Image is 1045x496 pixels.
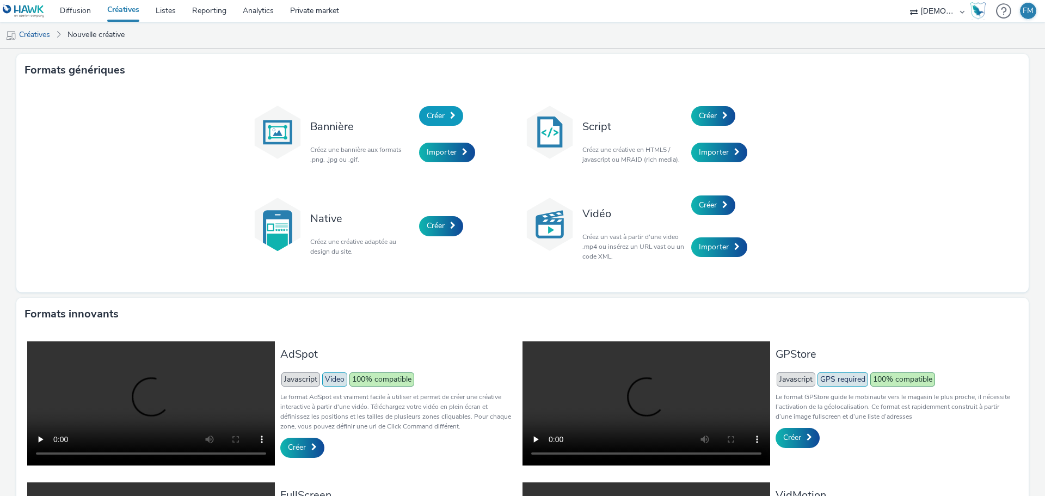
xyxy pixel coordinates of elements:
[817,372,868,387] span: GPS required
[24,306,119,322] h3: Formats innovants
[691,237,747,257] a: Importer
[970,2,986,20] img: Hawk Academy
[691,195,735,215] a: Créer
[419,216,463,236] a: Créer
[427,221,445,231] span: Créer
[783,432,801,443] span: Créer
[777,372,815,387] span: Javascript
[699,200,717,210] span: Créer
[522,197,577,252] img: video.svg
[288,442,306,452] span: Créer
[62,22,130,48] a: Nouvelle créative
[582,119,686,134] h3: Script
[250,105,305,160] img: banner.svg
[419,106,463,126] a: Créer
[281,372,320,387] span: Javascript
[280,392,517,431] p: Le format AdSpot est vraiment facile à utiliser et permet de créer une créative interactive à par...
[427,111,445,121] span: Créer
[699,147,729,157] span: Importer
[280,347,517,362] h3: AdSpot
[310,119,414,134] h3: Bannière
[776,347,1012,362] h3: GPStore
[522,105,577,160] img: code.svg
[699,111,717,121] span: Créer
[582,232,686,261] p: Créez un vast à partir d'une video .mp4 ou insérez un URL vast ou un code XML.
[582,145,686,164] p: Créez une créative en HTML5 / javascript ou MRAID (rich media).
[427,147,457,157] span: Importer
[870,372,935,387] span: 100% compatible
[310,211,414,226] h3: Native
[1023,3,1034,19] div: FM
[280,438,324,457] a: Créer
[970,2,991,20] a: Hawk Academy
[349,372,414,387] span: 100% compatible
[322,372,347,387] span: Video
[582,206,686,221] h3: Vidéo
[776,428,820,448] a: Créer
[699,242,729,252] span: Importer
[310,145,414,164] p: Créez une bannière aux formats .png, .jpg ou .gif.
[691,106,735,126] a: Créer
[776,392,1012,421] p: Le format GPStore guide le mobinaute vers le magasin le plus proche, il nécessite l’activation de...
[691,143,747,162] a: Importer
[250,197,305,252] img: native.svg
[24,62,125,78] h3: Formats génériques
[5,30,16,41] img: mobile
[419,143,475,162] a: Importer
[310,237,414,256] p: Créez une créative adaptée au design du site.
[3,4,45,18] img: undefined Logo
